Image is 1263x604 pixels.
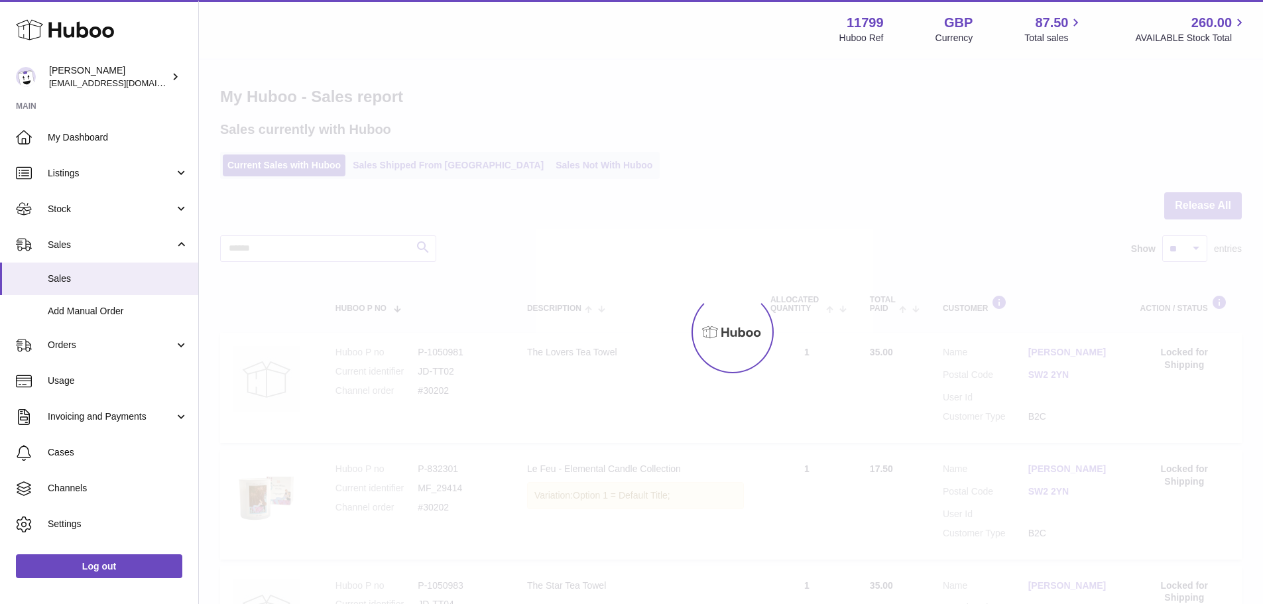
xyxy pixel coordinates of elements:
span: AVAILABLE Stock Total [1135,32,1247,44]
span: Channels [48,482,188,495]
span: Sales [48,272,188,285]
a: 260.00 AVAILABLE Stock Total [1135,14,1247,44]
span: Listings [48,167,174,180]
span: Usage [48,375,188,387]
div: [PERSON_NAME] [49,64,168,90]
span: Invoicing and Payments [48,410,174,423]
span: Add Manual Order [48,305,188,318]
span: Orders [48,339,174,351]
div: Currency [935,32,973,44]
span: My Dashboard [48,131,188,144]
a: Log out [16,554,182,578]
strong: GBP [944,14,973,32]
span: Sales [48,239,174,251]
span: Cases [48,446,188,459]
a: 87.50 Total sales [1024,14,1083,44]
div: Huboo Ref [839,32,884,44]
span: 87.50 [1035,14,1068,32]
strong: 11799 [847,14,884,32]
span: 260.00 [1191,14,1232,32]
span: Settings [48,518,188,530]
span: Stock [48,203,174,215]
span: [EMAIL_ADDRESS][DOMAIN_NAME] [49,78,195,88]
span: Total sales [1024,32,1083,44]
img: internalAdmin-11799@internal.huboo.com [16,67,36,87]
